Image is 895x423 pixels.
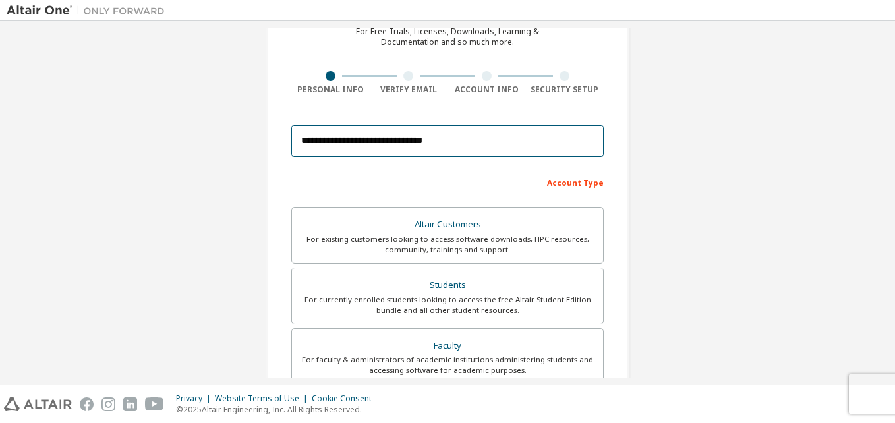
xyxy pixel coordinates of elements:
div: Privacy [176,393,215,404]
div: For existing customers looking to access software downloads, HPC resources, community, trainings ... [300,234,595,255]
div: Students [300,276,595,295]
img: linkedin.svg [123,397,137,411]
div: Cookie Consent [312,393,380,404]
div: Verify Email [370,84,448,95]
div: Security Setup [526,84,604,95]
div: For Free Trials, Licenses, Downloads, Learning & Documentation and so much more. [356,26,539,47]
img: instagram.svg [101,397,115,411]
div: Personal Info [291,84,370,95]
img: facebook.svg [80,397,94,411]
div: Altair Customers [300,215,595,234]
img: altair_logo.svg [4,397,72,411]
div: Faculty [300,337,595,355]
img: Altair One [7,4,171,17]
img: youtube.svg [145,397,164,411]
div: Website Terms of Use [215,393,312,404]
div: For currently enrolled students looking to access the free Altair Student Edition bundle and all ... [300,295,595,316]
div: For faculty & administrators of academic institutions administering students and accessing softwa... [300,354,595,376]
p: © 2025 Altair Engineering, Inc. All Rights Reserved. [176,404,380,415]
div: Account Type [291,171,604,192]
div: Account Info [447,84,526,95]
